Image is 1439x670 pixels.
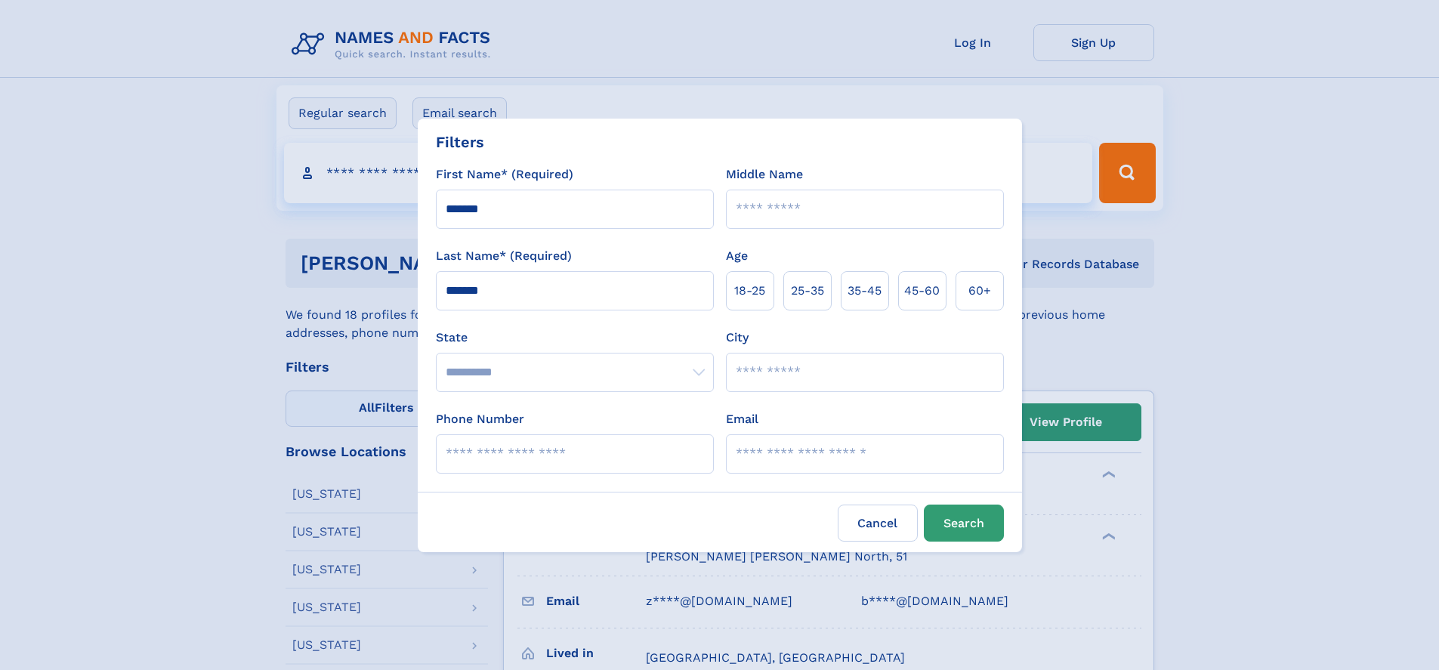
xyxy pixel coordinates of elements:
[726,247,748,265] label: Age
[436,131,484,153] div: Filters
[848,282,882,300] span: 35‑45
[436,247,572,265] label: Last Name* (Required)
[436,165,573,184] label: First Name* (Required)
[838,505,918,542] label: Cancel
[904,282,940,300] span: 45‑60
[726,165,803,184] label: Middle Name
[436,410,524,428] label: Phone Number
[734,282,765,300] span: 18‑25
[726,410,758,428] label: Email
[924,505,1004,542] button: Search
[968,282,991,300] span: 60+
[726,329,749,347] label: City
[791,282,824,300] span: 25‑35
[436,329,714,347] label: State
